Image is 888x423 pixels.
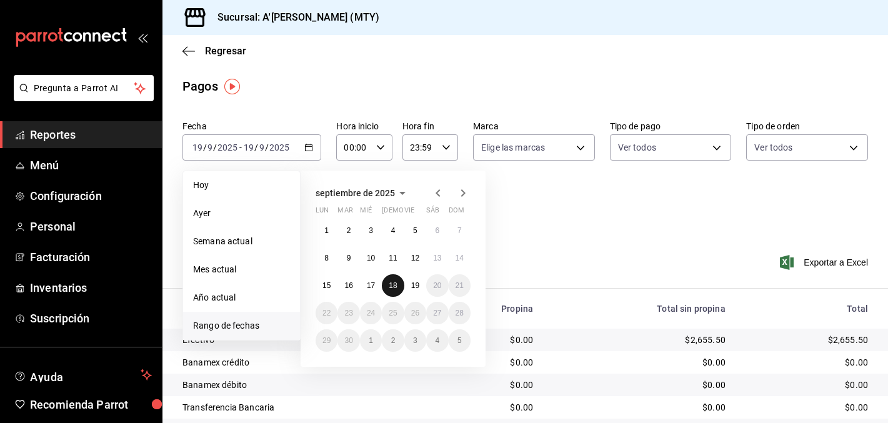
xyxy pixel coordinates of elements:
[203,142,207,152] span: /
[389,281,397,290] abbr: 18 de septiembre de 2025
[192,142,203,152] input: --
[553,334,726,346] div: $2,655.50
[456,254,464,262] abbr: 14 de septiembre de 2025
[30,249,152,266] span: Facturación
[259,142,265,152] input: --
[193,319,290,332] span: Rango de fechas
[433,254,441,262] abbr: 13 de septiembre de 2025
[391,226,396,235] abbr: 4 de septiembre de 2025
[426,302,448,324] button: 27 de septiembre de 2025
[30,367,136,382] span: Ayuda
[746,334,868,346] div: $2,655.50
[207,142,213,152] input: --
[224,79,240,94] img: Tooltip marker
[322,336,331,345] abbr: 29 de septiembre de 2025
[316,274,337,297] button: 15 de septiembre de 2025
[426,219,448,242] button: 6 de septiembre de 2025
[618,141,656,154] span: Ver todos
[243,142,254,152] input: --
[382,302,404,324] button: 25 de septiembre de 2025
[217,142,238,152] input: ----
[369,226,373,235] abbr: 3 de septiembre de 2025
[344,309,352,317] abbr: 23 de septiembre de 2025
[404,302,426,324] button: 26 de septiembre de 2025
[316,247,337,269] button: 8 de septiembre de 2025
[182,45,246,57] button: Regresar
[382,274,404,297] button: 18 de septiembre de 2025
[337,206,352,219] abbr: martes
[182,356,417,369] div: Banamex crédito
[324,254,329,262] abbr: 8 de septiembre de 2025
[404,219,426,242] button: 5 de septiembre de 2025
[193,179,290,192] span: Hoy
[239,142,242,152] span: -
[411,254,419,262] abbr: 12 de septiembre de 2025
[435,226,439,235] abbr: 6 de septiembre de 2025
[344,281,352,290] abbr: 16 de septiembre de 2025
[367,254,375,262] abbr: 10 de septiembre de 2025
[337,247,359,269] button: 9 de septiembre de 2025
[426,206,439,219] abbr: sábado
[193,263,290,276] span: Mes actual
[360,274,382,297] button: 17 de septiembre de 2025
[254,142,258,152] span: /
[426,274,448,297] button: 20 de septiembre de 2025
[404,206,414,219] abbr: viernes
[137,32,147,42] button: open_drawer_menu
[336,122,392,131] label: Hora inicio
[265,142,269,152] span: /
[382,219,404,242] button: 4 de septiembre de 2025
[316,302,337,324] button: 22 de septiembre de 2025
[553,356,726,369] div: $0.00
[213,142,217,152] span: /
[746,304,868,314] div: Total
[391,336,396,345] abbr: 2 de octubre de 2025
[481,141,545,154] span: Elige las marcas
[449,302,471,324] button: 28 de septiembre de 2025
[433,281,441,290] abbr: 20 de septiembre de 2025
[553,401,726,414] div: $0.00
[30,126,152,143] span: Reportes
[182,77,218,96] div: Pagos
[456,309,464,317] abbr: 28 de septiembre de 2025
[382,247,404,269] button: 11 de septiembre de 2025
[449,274,471,297] button: 21 de septiembre de 2025
[316,206,329,219] abbr: lunes
[411,309,419,317] abbr: 26 de septiembre de 2025
[9,91,154,104] a: Pregunta a Parrot AI
[782,255,868,270] span: Exportar a Excel
[426,329,448,352] button: 4 de octubre de 2025
[347,226,351,235] abbr: 2 de septiembre de 2025
[34,82,134,95] span: Pregunta a Parrot AI
[182,122,321,131] label: Fecha
[746,122,868,131] label: Tipo de orden
[413,226,417,235] abbr: 5 de septiembre de 2025
[193,207,290,220] span: Ayer
[367,309,375,317] abbr: 24 de septiembre de 2025
[316,186,410,201] button: septiembre de 2025
[367,281,375,290] abbr: 17 de septiembre de 2025
[269,142,290,152] input: ----
[205,45,246,57] span: Regresar
[746,401,868,414] div: $0.00
[389,309,397,317] abbr: 25 de septiembre de 2025
[316,219,337,242] button: 1 de septiembre de 2025
[337,219,359,242] button: 2 de septiembre de 2025
[426,247,448,269] button: 13 de septiembre de 2025
[316,329,337,352] button: 29 de septiembre de 2025
[337,302,359,324] button: 23 de septiembre de 2025
[337,329,359,352] button: 30 de septiembre de 2025
[182,379,417,391] div: Banamex débito
[360,206,372,219] abbr: miércoles
[322,309,331,317] abbr: 22 de septiembre de 2025
[30,310,152,327] span: Suscripción
[746,356,868,369] div: $0.00
[413,336,417,345] abbr: 3 de octubre de 2025
[382,329,404,352] button: 2 de octubre de 2025
[402,122,458,131] label: Hora fin
[449,247,471,269] button: 14 de septiembre de 2025
[449,206,464,219] abbr: domingo
[404,329,426,352] button: 3 de octubre de 2025
[207,10,379,25] h3: Sucursal: A'[PERSON_NAME] (MTY)
[30,187,152,204] span: Configuración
